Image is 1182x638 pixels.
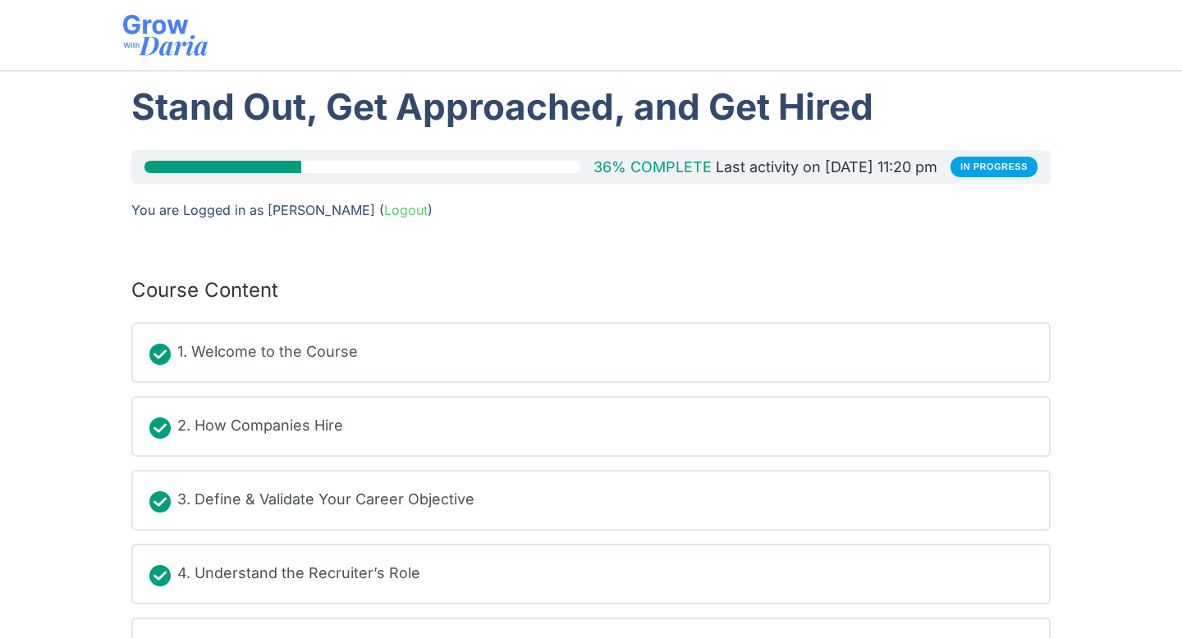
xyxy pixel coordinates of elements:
div: Completed [149,491,171,513]
div: 3. Define & Validate Your Career Objective [177,488,474,513]
div: 1. Welcome to the Course [177,340,358,365]
div: You are Logged in as [PERSON_NAME] ( ) [131,200,1051,220]
div: Last activity on [DATE] 11:20 pm [716,162,937,172]
a: Completed 3. Define & Validate Your Career Objective [149,488,1033,513]
h2: Course Content [131,279,278,303]
div: 36% Complete [593,162,712,172]
a: Logout [384,202,428,218]
div: 4. Understand the Recruiter’s Role [177,562,420,586]
div: Completed [149,344,171,365]
h1: Stand Out, Get Approached, and Get Hired​ [131,80,1051,134]
div: In Progress [951,157,1038,177]
a: Completed 1. Welcome to the Course [149,340,1033,365]
div: Completed [149,417,171,439]
div: 2. How Companies Hire [177,414,343,439]
a: Completed 4. Understand the Recruiter’s Role [149,562,1033,586]
a: Completed 2. How Companies Hire [149,414,1033,439]
div: Completed [149,565,171,586]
